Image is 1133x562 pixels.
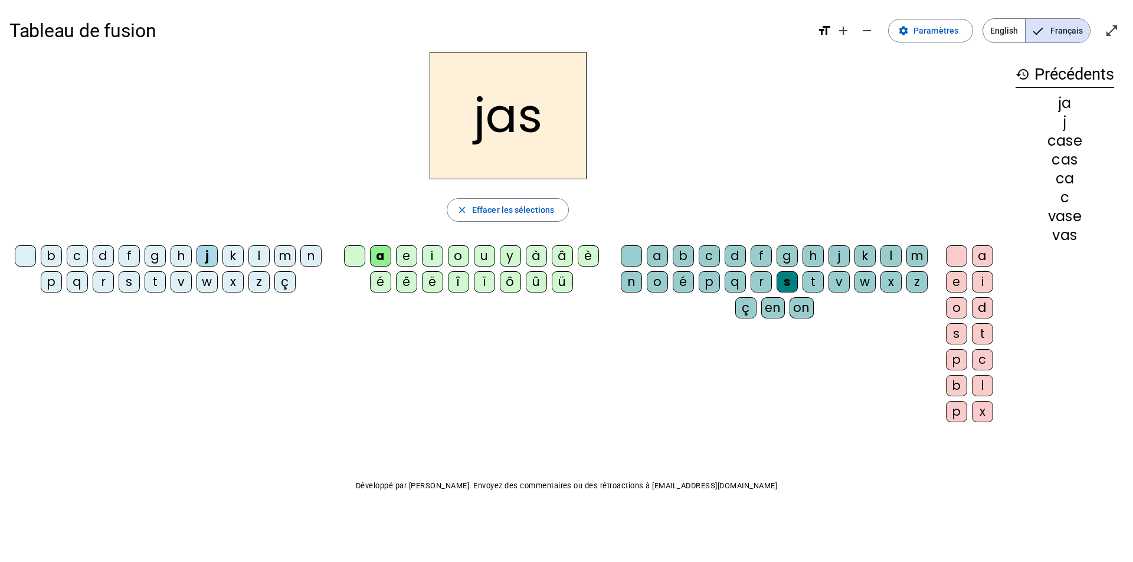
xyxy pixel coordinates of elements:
[474,245,495,267] div: u
[790,297,814,318] div: on
[777,245,798,267] div: g
[751,271,772,292] div: r
[761,297,785,318] div: en
[699,245,720,267] div: c
[447,198,569,222] button: Effacer les sélections
[526,245,547,267] div: à
[500,245,521,267] div: y
[831,19,855,42] button: Augmenter la taille de la police
[1026,19,1090,42] span: Français
[9,12,808,50] h1: Tableau de fusion
[370,245,391,267] div: a
[673,245,694,267] div: b
[552,271,573,292] div: ü
[972,349,993,370] div: c
[370,271,391,292] div: é
[430,52,587,179] h2: jas
[171,245,192,267] div: h
[145,271,166,292] div: t
[119,245,140,267] div: f
[274,271,296,292] div: ç
[1016,134,1114,148] div: case
[1105,24,1119,38] mat-icon: open_in_full
[248,245,270,267] div: l
[1016,115,1114,129] div: j
[474,271,495,292] div: ï
[448,271,469,292] div: î
[67,245,88,267] div: c
[725,245,746,267] div: d
[457,205,467,215] mat-icon: close
[300,245,322,267] div: n
[222,245,244,267] div: k
[972,271,993,292] div: i
[725,271,746,292] div: q
[500,271,521,292] div: ô
[803,245,824,267] div: h
[422,245,443,267] div: i
[699,271,720,292] div: p
[898,25,909,36] mat-icon: settings
[552,245,573,267] div: â
[396,245,417,267] div: e
[578,245,599,267] div: è
[855,19,879,42] button: Diminuer la taille de la police
[829,245,850,267] div: j
[836,24,850,38] mat-icon: add
[1016,209,1114,224] div: vase
[41,271,62,292] div: p
[1016,67,1030,81] mat-icon: history
[777,271,798,292] div: s
[647,245,668,267] div: a
[983,18,1091,43] mat-button-toggle-group: Language selection
[526,271,547,292] div: û
[197,271,218,292] div: w
[171,271,192,292] div: v
[93,245,114,267] div: d
[621,271,642,292] div: n
[983,19,1025,42] span: English
[946,297,967,318] div: o
[913,24,958,38] span: Paramètres
[829,271,850,292] div: v
[93,271,114,292] div: r
[817,24,831,38] mat-icon: format_size
[803,271,824,292] div: t
[41,245,62,267] div: b
[1016,228,1114,242] div: vas
[1016,96,1114,110] div: ja
[972,323,993,344] div: t
[274,245,296,267] div: m
[422,271,443,292] div: ë
[972,245,993,267] div: a
[197,245,218,267] div: j
[67,271,88,292] div: q
[647,271,668,292] div: o
[9,479,1124,493] p: Développé par [PERSON_NAME]. Envoyez des commentaires ou des rétroactions à [EMAIL_ADDRESS][DOMAI...
[854,271,876,292] div: w
[906,245,928,267] div: m
[472,203,554,217] span: Effacer les sélections
[854,245,876,267] div: k
[1016,190,1114,205] div: c
[946,271,967,292] div: e
[751,245,772,267] div: f
[248,271,270,292] div: z
[1016,61,1114,88] h3: Précédents
[946,401,967,422] div: p
[972,297,993,318] div: d
[1100,19,1124,42] button: Entrer en plein écran
[888,19,973,42] button: Paramètres
[1016,153,1114,167] div: cas
[972,375,993,396] div: l
[1016,172,1114,186] div: ca
[448,245,469,267] div: o
[880,271,902,292] div: x
[735,297,757,318] div: ç
[972,401,993,422] div: x
[145,245,166,267] div: g
[860,24,874,38] mat-icon: remove
[946,375,967,396] div: b
[119,271,140,292] div: s
[946,323,967,344] div: s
